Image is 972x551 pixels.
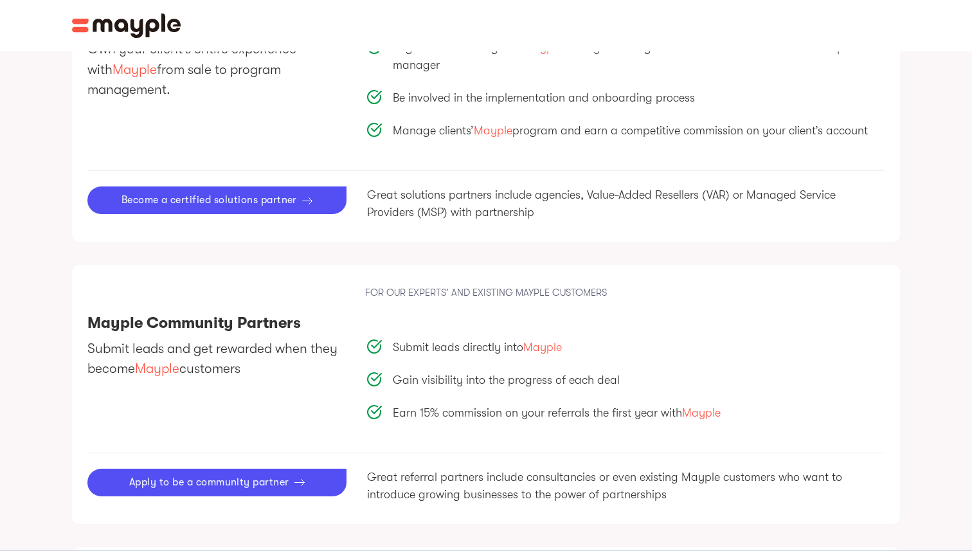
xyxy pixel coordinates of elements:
[87,285,885,300] p: FOR OUR EXPERTS' AND EXISTING MAYPLE CUSTOMERS
[367,469,885,503] p: Great referral partners include consultancies or even existing Mayple customers who want to intro...
[393,39,885,74] p: Register and manage the deal cycle through to close with a dedicated channel partner manager
[113,62,157,77] span: Mayple
[367,186,885,221] p: Great solutions partners include agencies, Value-Added Resellers (VAR) or Managed Service Provide...
[87,339,346,379] p: Submit leads and get rewarded when they become customers
[393,339,562,356] p: Submit leads directly into
[523,341,562,354] span: Mayple
[367,404,382,420] img: Yes
[367,339,382,354] img: Yes
[122,194,297,206] div: Become a certified solutions partner
[474,124,512,137] span: Mayple
[87,469,346,496] a: Apply to be a community partner
[393,89,695,107] p: Be involved in the implementation and onboarding process
[87,313,885,332] h3: Mayple Community Partners
[367,122,382,138] img: Yes
[393,122,868,140] p: Manage clients’ program and earn a competitive commission on your client’s account
[393,404,721,422] p: Earn 15% commission on your referrals the first year with
[682,406,721,419] span: Mayple
[87,39,346,100] p: Own your client’s entire experience with from sale to program management.
[393,372,620,389] p: Gain visibility into the progress of each deal
[129,476,289,489] div: Apply to be a community partner
[72,14,181,38] img: Mayple logo
[367,372,382,387] img: Yes
[135,361,179,376] span: Mayple
[87,186,346,214] a: Become a certified solutions partner
[367,89,382,105] img: Yes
